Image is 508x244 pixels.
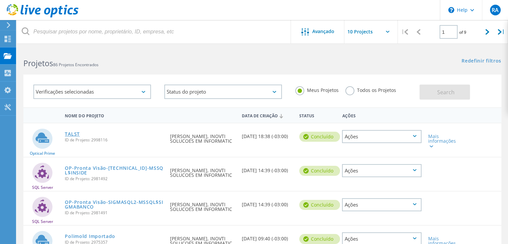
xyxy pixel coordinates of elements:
[339,109,425,121] div: Ações
[23,58,53,69] b: Projetos
[7,14,78,19] a: Live Optics Dashboard
[342,164,421,177] div: Ações
[65,234,115,239] a: Polimold Importado
[398,20,411,44] div: |
[65,138,163,142] span: ID de Projeto: 2998116
[65,211,163,215] span: ID de Projeto: 2981491
[65,177,163,181] span: ID de Projeto: 2981492
[65,166,163,175] a: OP-Pronta Visão-[TECHNICAL_ID]-MSSQL$INSIDE
[299,166,340,176] div: Concluído
[437,89,455,96] span: Search
[33,85,151,99] div: Verificações selecionadas
[238,157,296,179] div: [DATE] 14:39 (-03:00)
[419,85,470,100] button: Search
[296,109,339,121] div: Status
[312,29,334,34] span: Avançado
[295,86,339,93] label: Meus Projetos
[65,132,80,136] a: TALST
[65,200,163,209] a: OP-Pronta Visão-SIGMASQL2-MSSQL$SIGMABANCO
[342,198,421,211] div: Ações
[299,234,340,244] div: Concluído
[345,86,396,93] label: Todos os Projetos
[17,20,291,43] input: Pesquisar projetos por nome, proprietário, ID, empresa, etc
[299,132,340,142] div: Concluído
[32,220,53,224] span: SQL Server
[299,200,340,210] div: Concluído
[238,123,296,145] div: [DATE] 18:38 (-03:00)
[53,62,99,68] span: 86 Projetos Encontrados
[167,123,238,150] div: [PERSON_NAME], INOVTI SOLUCOES EM INFORMATIC
[428,134,460,148] div: Mais informações
[492,7,499,13] span: RA
[462,58,501,64] a: Redefinir filtros
[459,29,466,35] span: of 9
[167,192,238,218] div: [PERSON_NAME], INOVTI SOLUCOES EM INFORMATIC
[167,157,238,184] div: [PERSON_NAME], INOVTI SOLUCOES EM INFORMATIC
[238,109,296,122] div: Data de Criação
[238,192,296,214] div: [DATE] 14:39 (-03:00)
[61,109,167,121] div: Nome do Projeto
[342,130,421,143] div: Ações
[30,151,55,155] span: Optical Prime
[448,7,454,13] svg: \n
[32,186,53,190] span: SQL Server
[164,85,282,99] div: Status do projeto
[494,20,508,44] div: |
